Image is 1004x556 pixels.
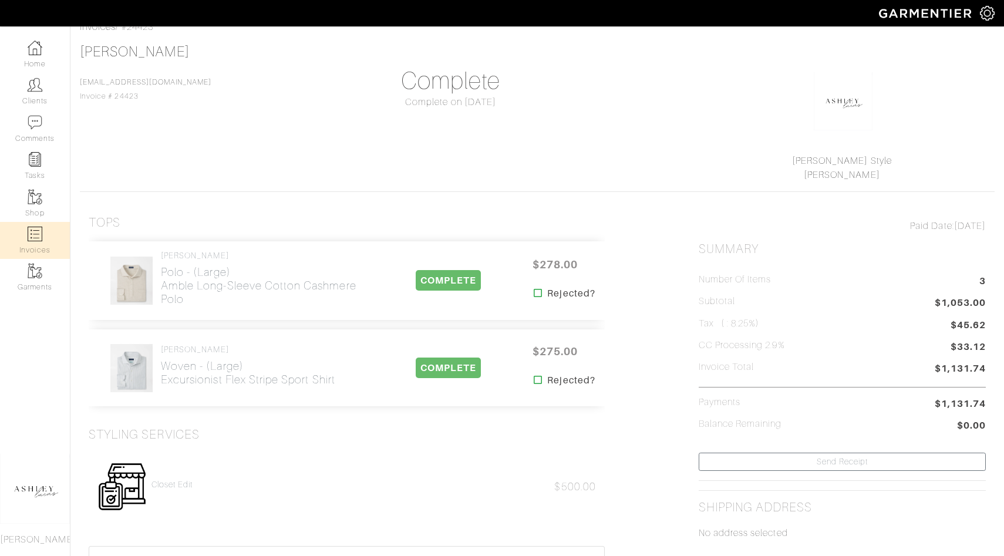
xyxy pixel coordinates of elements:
h4: [PERSON_NAME] [161,251,382,261]
span: COMPLETE [416,358,481,378]
h5: Number of Items [699,274,771,285]
a: Closet Edit [151,480,193,490]
a: [PERSON_NAME] [80,44,190,59]
a: [PERSON_NAME] Woven - (Large)Excursionist Flex Stripe Sport Shirt [161,345,335,386]
h2: Summary [699,242,986,257]
span: $33.12 [951,340,986,356]
img: Le6Bk2WEmYPrPiPKEeK3aNXs [110,343,154,393]
span: $1,053.00 [935,296,986,312]
img: Womens_Service-b2905c8a555b134d70f80a63ccd9711e5cb40bac1cff00c12a43f244cd2c1cd3.png [97,462,147,511]
a: [PERSON_NAME] Style [792,156,892,166]
span: $275.00 [520,339,590,364]
span: $1,131.74 [935,362,986,378]
span: $45.62 [951,318,986,332]
p: No address selected [699,526,986,540]
div: [DATE] [699,219,986,233]
img: orders-icon-0abe47150d42831381b5fb84f609e132dff9fe21cb692f30cb5eec754e2cba89.png [28,227,42,241]
img: okhkJxsQsug8ErY7G9ypRsDh.png [814,72,872,130]
strong: Rejected? [547,287,595,301]
span: $0.00 [957,419,986,434]
span: Invoice # 24423 [80,78,211,100]
strong: Rejected? [547,373,595,387]
h5: CC Processing 2.9% [699,340,785,351]
span: 3 [979,274,986,290]
span: Paid Date: [910,221,954,231]
h3: Styling Services [89,427,200,442]
img: garmentier-logo-header-white-b43fb05a5012e4ada735d5af1a66efaba907eab6374d6393d1fbf88cb4ef424d.png [873,3,980,23]
div: Complete on [DATE] [307,95,594,109]
h2: Shipping Address [699,500,813,515]
h2: Woven - (Large) Excursionist Flex Stripe Sport Shirt [161,359,335,386]
img: gear-icon-white-bd11855cb880d31180b6d7d6211b90ccbf57a29d726f0c71d8c61bd08dd39cc2.png [980,6,995,21]
a: Invoices [80,22,116,32]
span: $1,131.74 [935,397,986,411]
img: garments-icon-b7da505a4dc4fd61783c78ac3ca0ef83fa9d6f193b1c9dc38574b1d14d53ca28.png [28,190,42,204]
h5: Tax ( : 8.25%) [699,318,760,329]
img: dashboard-icon-dbcd8f5a0b271acd01030246c82b418ddd0df26cd7fceb0bd07c9910d44c42f6.png [28,41,42,55]
h1: Complete [307,67,594,95]
a: Send Receipt [699,453,986,471]
a: [PERSON_NAME] [804,170,880,180]
h5: Invoice Total [699,362,754,373]
span: $500.00 [554,481,595,493]
span: COMPLETE [416,270,481,291]
img: garments-icon-b7da505a4dc4fd61783c78ac3ca0ef83fa9d6f193b1c9dc38574b1d14d53ca28.png [28,264,42,278]
img: clients-icon-6bae9207a08558b7cb47a8932f037763ab4055f8c8b6bfacd5dc20c3e0201464.png [28,77,42,92]
h4: [PERSON_NAME] [161,345,335,355]
img: XHRBAE6RVeJLFcuPK6gi7Cw3 [110,256,154,305]
a: [EMAIL_ADDRESS][DOMAIN_NAME] [80,78,211,86]
span: $278.00 [520,252,590,277]
h5: Balance Remaining [699,419,782,430]
h5: Payments [699,397,740,408]
h3: Tops [89,215,120,230]
a: [PERSON_NAME] Polo - (Large)Amble Long-Sleeve Cotton Cashmere Polo [161,251,382,306]
div: / #24423 [80,20,995,34]
h5: Subtotal [699,296,735,307]
h2: Polo - (Large) Amble Long-Sleeve Cotton Cashmere Polo [161,265,382,306]
img: reminder-icon-8004d30b9f0a5d33ae49ab947aed9ed385cf756f9e5892f1edd6e32f2345188e.png [28,152,42,167]
img: comment-icon-a0a6a9ef722e966f86d9cbdc48e553b5cf19dbc54f86b18d962a5391bc8f6eb6.png [28,115,42,130]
